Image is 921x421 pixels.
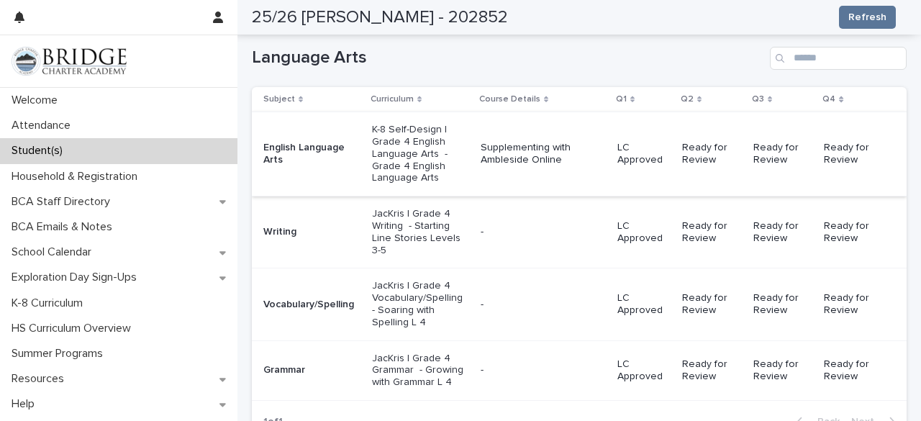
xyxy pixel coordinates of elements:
p: Supplementing with Ambleside Online [481,142,606,166]
p: K-8 Curriculum [6,296,94,310]
p: HS Curriculum Overview [6,322,142,335]
p: Q1 [616,91,627,107]
p: LC Approved [617,220,671,245]
tr: English Language ArtsK-8 Self-Design | Grade 4 English Language Arts - Grade 4 English Language A... [252,112,907,196]
input: Search [770,47,907,70]
p: Ready for Review [682,220,742,245]
span: Refresh [848,10,886,24]
p: Ready for Review [753,292,813,317]
button: Refresh [839,6,896,29]
tr: Vocabulary/SpellingJacKris | Grade 4 Vocabulary/Spelling - Soaring with Spelling L 4-LC ApprovedR... [252,268,907,340]
p: JacKris | Grade 4 Writing - Starting Line Stories Levels 3-5 [372,208,469,256]
p: Ready for Review [824,358,884,383]
p: BCA Staff Directory [6,195,122,209]
p: Ready for Review [753,220,813,245]
p: Ready for Review [753,358,813,383]
p: Writing [263,226,360,238]
p: Exploration Day Sign-Ups [6,271,148,284]
p: BCA Emails & Notes [6,220,124,234]
p: Ready for Review [682,142,742,166]
h2: 25/26 [PERSON_NAME] - 202852 [252,7,508,28]
p: LC Approved [617,358,671,383]
p: Resources [6,372,76,386]
p: School Calendar [6,245,103,259]
p: Welcome [6,94,69,107]
p: LC Approved [617,292,671,317]
p: - [481,364,606,376]
tr: WritingJacKris | Grade 4 Writing - Starting Line Stories Levels 3-5-LC ApprovedReady for ReviewRe... [252,196,907,268]
p: Ready for Review [682,358,742,383]
p: Curriculum [371,91,414,107]
p: Household & Registration [6,170,149,184]
p: Ready for Review [682,292,742,317]
p: English Language Arts [263,142,360,166]
p: Ready for Review [824,292,884,317]
p: JacKris | Grade 4 Vocabulary/Spelling - Soaring with Spelling L 4 [372,280,469,328]
p: Ready for Review [753,142,813,166]
tr: GrammarJacKris | Grade 4 Grammar - Growing with Grammar L 4-LC ApprovedReady for ReviewReady for ... [252,340,907,400]
p: JacKris | Grade 4 Grammar - Growing with Grammar L 4 [372,353,469,389]
p: Q2 [681,91,694,107]
p: Summer Programs [6,347,114,361]
p: Student(s) [6,144,74,158]
h1: Language Arts [252,47,764,68]
p: Grammar [263,364,360,376]
p: - [481,226,606,238]
p: Ready for Review [824,142,884,166]
p: Vocabulary/Spelling [263,299,360,311]
p: Subject [263,91,295,107]
p: K-8 Self-Design | Grade 4 English Language Arts - Grade 4 English Language Arts [372,124,469,184]
img: V1C1m3IdTEidaUdm9Hs0 [12,47,127,76]
p: Attendance [6,119,82,132]
p: - [481,299,606,311]
p: Help [6,397,46,411]
p: Q3 [752,91,764,107]
p: Q4 [822,91,835,107]
p: Ready for Review [824,220,884,245]
p: LC Approved [617,142,671,166]
p: Course Details [479,91,540,107]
